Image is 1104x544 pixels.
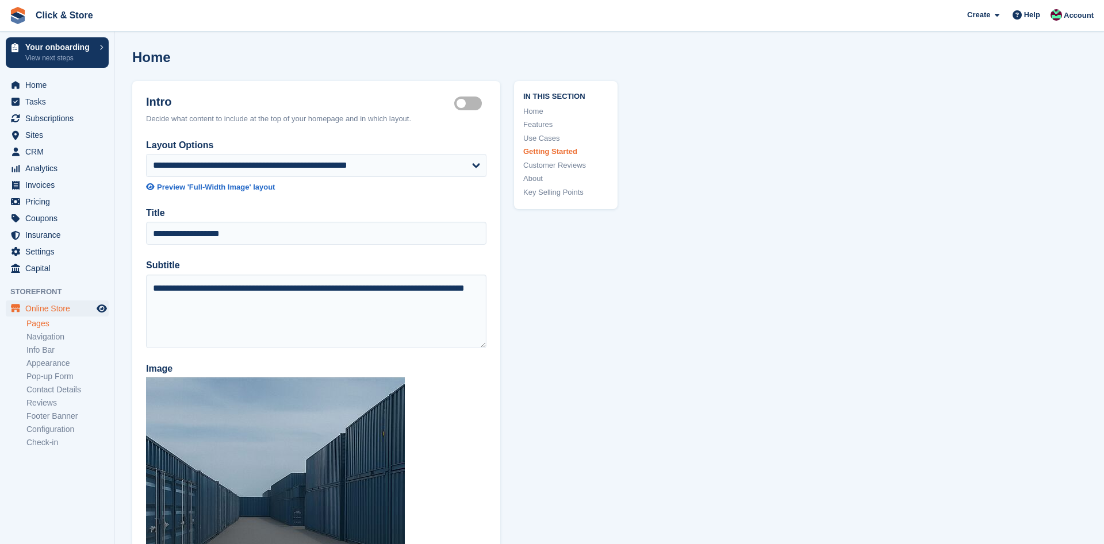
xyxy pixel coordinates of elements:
[25,160,94,176] span: Analytics
[6,160,109,176] a: menu
[25,127,94,143] span: Sites
[146,362,486,376] label: Image
[6,244,109,260] a: menu
[1051,9,1062,21] img: Kye Daniel
[26,411,109,422] a: Footer Banner
[26,358,109,369] a: Appearance
[6,94,109,110] a: menu
[25,194,94,210] span: Pricing
[6,177,109,193] a: menu
[6,110,109,126] a: menu
[25,53,94,63] p: View next steps
[6,300,109,317] a: menu
[523,160,608,171] a: Customer Reviews
[25,244,94,260] span: Settings
[454,103,486,105] label: Hero section active
[132,49,171,65] h1: Home
[31,6,98,25] a: Click & Store
[523,146,608,157] a: Getting Started
[146,206,486,220] label: Title
[25,144,94,160] span: CRM
[6,210,109,226] a: menu
[25,300,94,317] span: Online Store
[146,259,486,272] label: Subtitle
[26,398,109,408] a: Reviews
[10,286,114,298] span: Storefront
[967,9,990,21] span: Create
[523,173,608,184] a: About
[146,138,486,152] label: Layout Options
[6,194,109,210] a: menu
[25,110,94,126] span: Subscriptions
[157,182,275,193] div: Preview 'Full-Width Image' layout
[26,424,109,435] a: Configuration
[523,106,608,117] a: Home
[523,187,608,198] a: Key Selling Points
[9,7,26,24] img: stora-icon-8386f47178a22dfd0bd8f6a31ec36ba5ce8667c1dd55bd0f319d3a0aa187defe.svg
[25,94,94,110] span: Tasks
[523,133,608,144] a: Use Cases
[26,371,109,382] a: Pop-up Form
[1024,9,1040,21] span: Help
[523,90,608,101] span: In this section
[25,177,94,193] span: Invoices
[25,43,94,51] p: Your onboarding
[6,144,109,160] a: menu
[6,37,109,68] a: Your onboarding View next steps
[25,210,94,226] span: Coupons
[146,182,486,193] a: Preview 'Full-Width Image' layout
[26,331,109,342] a: Navigation
[523,119,608,130] a: Features
[6,260,109,276] a: menu
[6,127,109,143] a: menu
[6,77,109,93] a: menu
[146,95,454,109] h2: Intro
[146,113,486,125] div: Decide what content to include at the top of your homepage and in which layout.
[26,437,109,448] a: Check-in
[26,384,109,395] a: Contact Details
[25,227,94,243] span: Insurance
[95,302,109,315] a: Preview store
[25,77,94,93] span: Home
[25,260,94,276] span: Capital
[1064,10,1094,21] span: Account
[26,318,109,329] a: Pages
[6,227,109,243] a: menu
[26,345,109,356] a: Info Bar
